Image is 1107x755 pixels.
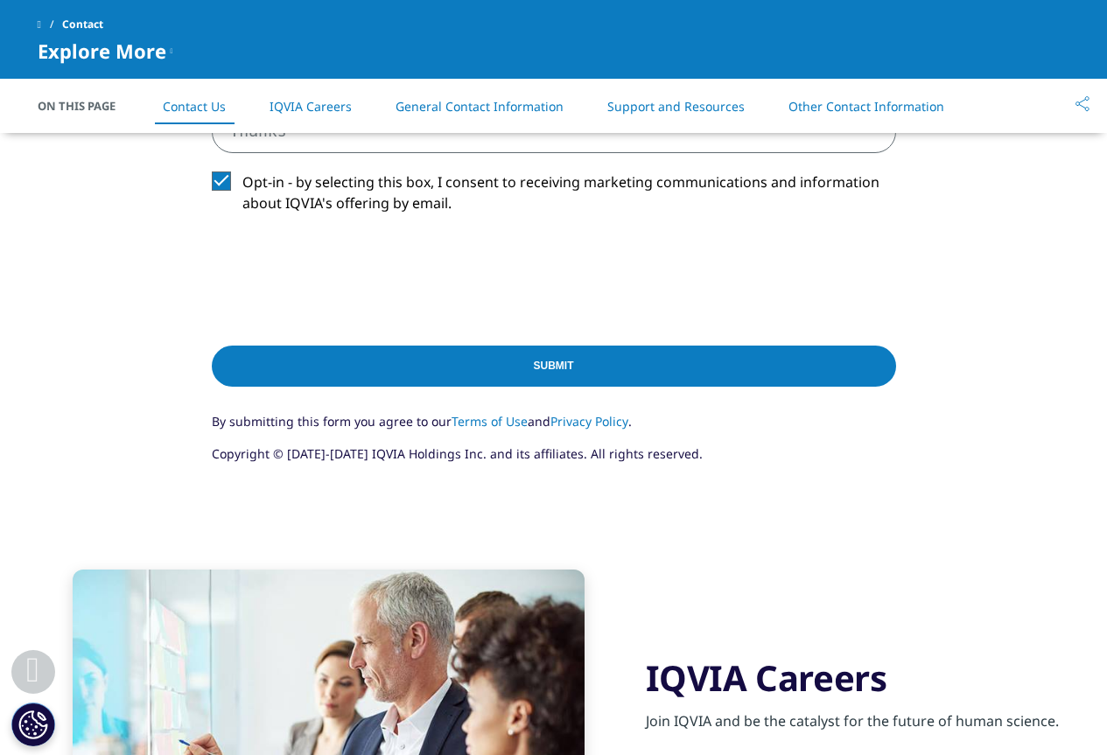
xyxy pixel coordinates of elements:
[38,40,166,61] span: Explore More
[396,98,564,115] a: General Contact Information
[270,98,352,115] a: IQVIA Careers
[452,413,528,430] a: Terms of Use
[11,703,55,746] button: Paramètres des cookies
[607,98,745,115] a: Support and Resources
[646,656,1070,700] h3: IQVIA Careers
[212,241,478,310] iframe: reCAPTCHA
[163,98,226,115] a: Contact Us
[212,346,896,387] input: Submit
[212,412,896,444] p: By submitting this form you agree to our and .
[550,413,628,430] a: Privacy Policy
[646,700,1070,731] div: Join IQVIA and be the catalyst for the future of human science.
[788,98,944,115] a: Other Contact Information
[62,9,103,40] span: Contact
[212,444,896,477] p: Copyright © [DATE]-[DATE] IQVIA Holdings Inc. and its affiliates. All rights reserved.
[38,97,134,115] span: On This Page
[212,171,896,223] label: Opt-in - by selecting this box, I consent to receiving marketing communications and information a...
